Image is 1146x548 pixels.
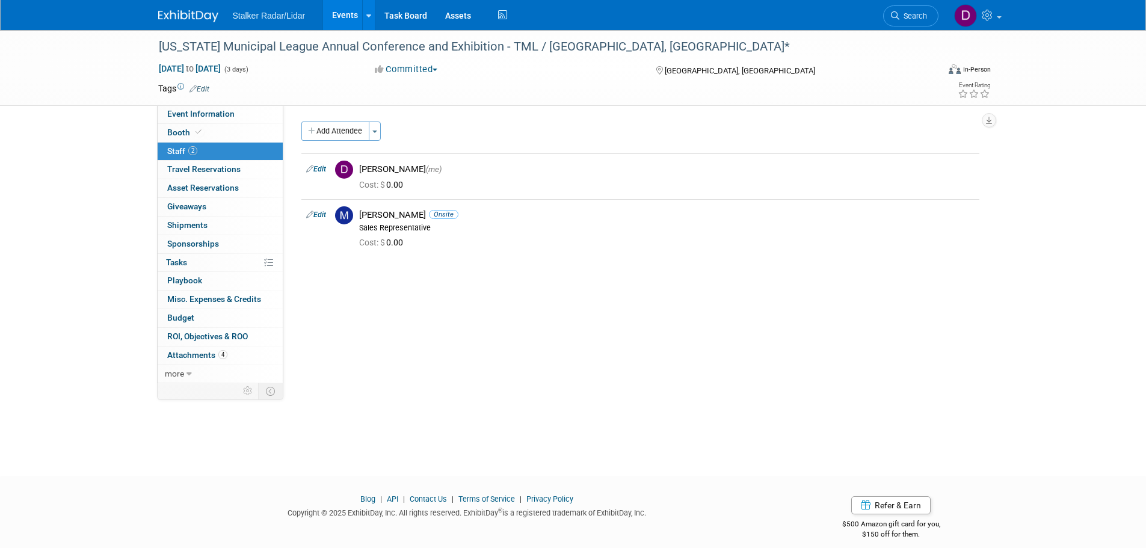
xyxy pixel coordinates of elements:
span: 0.00 [359,238,408,247]
span: Giveaways [167,202,206,211]
span: Asset Reservations [167,183,239,192]
a: ROI, Objectives & ROO [158,328,283,346]
a: Edit [306,165,326,173]
button: Committed [371,63,442,76]
span: Misc. Expenses & Credits [167,294,261,304]
div: [PERSON_NAME] [359,209,975,221]
a: Shipments [158,217,283,235]
a: Terms of Service [458,494,515,503]
div: Event Rating [958,82,990,88]
span: Budget [167,313,194,322]
a: Privacy Policy [526,494,573,503]
img: M.jpg [335,206,353,224]
div: Sales Representative [359,223,975,233]
a: Budget [158,309,283,327]
a: Contact Us [410,494,447,503]
img: D.jpg [335,161,353,179]
span: Tasks [166,257,187,267]
span: | [400,494,408,503]
a: Giveaways [158,198,283,216]
span: Attachments [167,350,227,360]
span: (me) [426,165,442,174]
td: Personalize Event Tab Strip [238,383,259,399]
a: Booth [158,124,283,142]
span: 0.00 [359,180,408,189]
span: Event Information [167,109,235,119]
span: [GEOGRAPHIC_DATA], [GEOGRAPHIC_DATA] [665,66,815,75]
td: Tags [158,82,209,94]
span: Playbook [167,276,202,285]
span: Onsite [429,210,458,219]
span: 2 [188,146,197,155]
span: Staff [167,146,197,156]
a: Event Information [158,105,283,123]
span: more [165,369,184,378]
img: Format-Inperson.png [949,64,961,74]
span: Cost: $ [359,180,386,189]
a: Edit [306,211,326,219]
span: Cost: $ [359,238,386,247]
div: $150 off for them. [794,529,988,540]
span: Search [899,11,927,20]
a: Blog [360,494,375,503]
a: Asset Reservations [158,179,283,197]
a: Playbook [158,272,283,290]
button: Add Attendee [301,122,369,141]
span: Shipments [167,220,208,230]
a: Travel Reservations [158,161,283,179]
span: [DATE] [DATE] [158,63,221,74]
span: Travel Reservations [167,164,241,174]
div: [PERSON_NAME] [359,164,975,175]
a: Search [883,5,938,26]
a: Attachments4 [158,346,283,365]
sup: ® [498,507,502,514]
a: Tasks [158,254,283,272]
i: Booth reservation complete [196,129,202,135]
span: (3 days) [223,66,248,73]
span: | [517,494,525,503]
a: Misc. Expenses & Credits [158,291,283,309]
div: [US_STATE] Municipal League Annual Conference and Exhibition - TML / [GEOGRAPHIC_DATA], [GEOGRAPH... [155,36,920,58]
a: Sponsorships [158,235,283,253]
span: Sponsorships [167,239,219,248]
a: Staff2 [158,143,283,161]
span: Booth [167,128,204,137]
span: Stalker Radar/Lidar [233,11,306,20]
span: | [377,494,385,503]
img: Don Horen [954,4,977,27]
a: Edit [189,85,209,93]
span: 4 [218,350,227,359]
a: Refer & Earn [851,496,931,514]
img: ExhibitDay [158,10,218,22]
div: Event Format [867,63,991,81]
div: Copyright © 2025 ExhibitDay, Inc. All rights reserved. ExhibitDay is a registered trademark of Ex... [158,505,777,519]
td: Toggle Event Tabs [258,383,283,399]
span: | [449,494,457,503]
span: to [184,64,196,73]
div: $500 Amazon gift card for you, [794,511,988,539]
div: In-Person [963,65,991,74]
a: API [387,494,398,503]
span: ROI, Objectives & ROO [167,331,248,341]
a: more [158,365,283,383]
